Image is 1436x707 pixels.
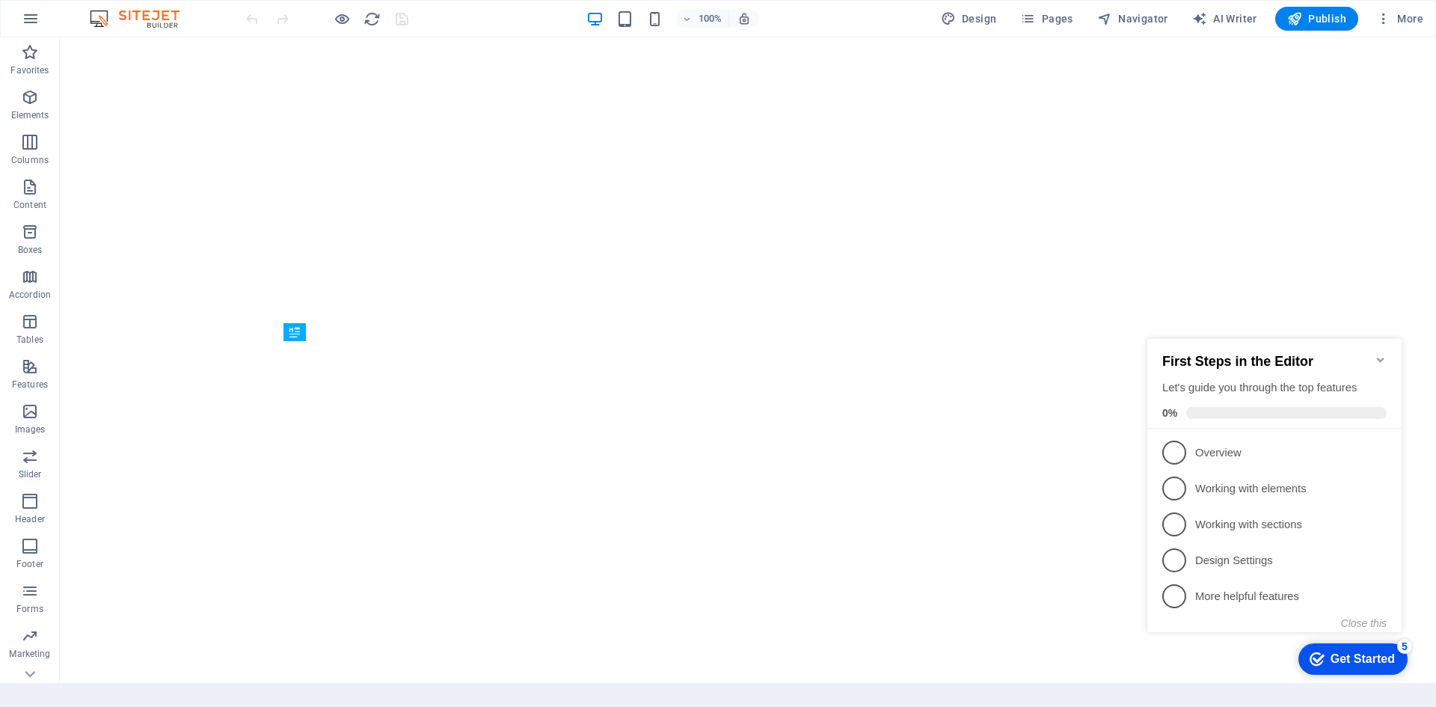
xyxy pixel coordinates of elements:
button: Close this [200,300,245,312]
p: Boxes [18,244,43,256]
button: AI Writer [1186,7,1263,31]
p: Design Settings [54,236,233,251]
p: Header [15,513,45,525]
p: Columns [11,154,49,166]
li: Working with elements [6,153,260,189]
button: 100% [676,10,729,28]
h6: 100% [699,10,722,28]
li: Design Settings [6,225,260,261]
li: Working with sections [6,189,260,225]
p: Accordion [9,289,51,301]
button: Design [935,7,1003,31]
div: Minimize checklist [233,37,245,49]
p: Working with sections [54,200,233,215]
button: reload [363,10,381,28]
div: Design (Ctrl+Alt+Y) [935,7,1003,31]
p: Footer [16,558,43,570]
button: Pages [1014,7,1078,31]
p: Features [12,379,48,391]
p: Favorites [10,64,49,76]
p: Marketing [9,648,50,660]
span: Navigator [1097,11,1168,26]
button: Click here to leave preview mode and continue editing [333,10,351,28]
li: More helpful features [6,261,260,297]
span: 0% [21,90,45,102]
img: Editor Logo [86,10,198,28]
span: Design [941,11,997,26]
p: Tables [16,334,43,346]
p: Working with elements [54,164,233,180]
p: Slider [19,468,42,480]
button: Publish [1275,7,1358,31]
li: Overview [6,117,260,153]
p: Forms [16,603,43,615]
p: More helpful features [54,272,233,287]
span: More [1376,11,1423,26]
h2: First Steps in the Editor [21,37,245,52]
i: On resize automatically adjust zoom level to fit chosen device. [737,12,751,25]
div: Get Started [189,335,254,349]
span: Pages [1020,11,1073,26]
span: Publish [1287,11,1346,26]
button: More [1370,7,1429,31]
p: Overview [54,128,233,144]
button: Navigator [1091,7,1174,31]
div: Get Started 5 items remaining, 0% complete [157,326,266,358]
div: Let's guide you through the top features [21,63,245,79]
p: Images [15,423,46,435]
p: Elements [11,109,49,121]
p: Content [13,199,46,211]
span: AI Writer [1192,11,1257,26]
div: 5 [256,322,271,337]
